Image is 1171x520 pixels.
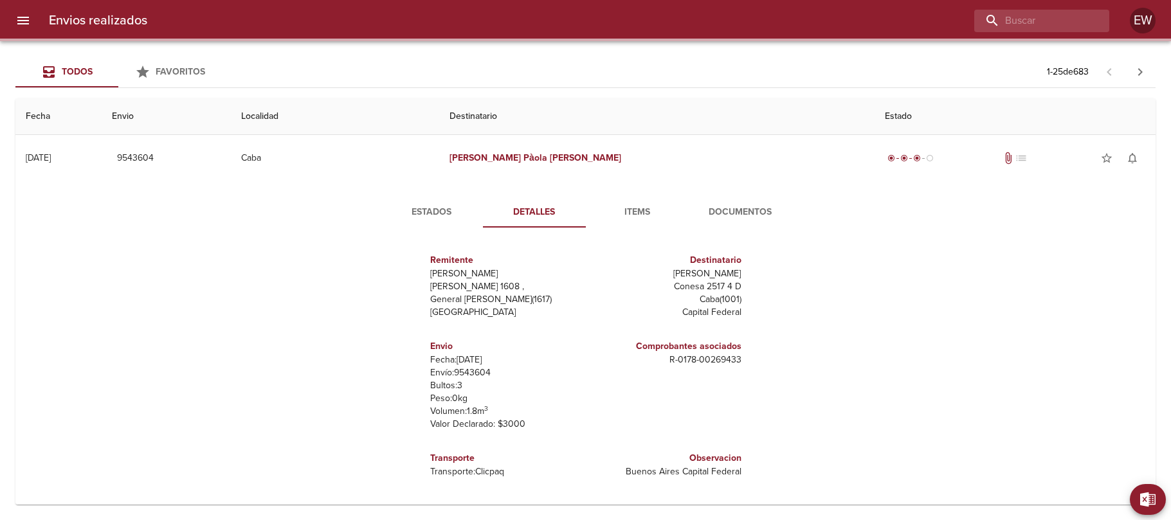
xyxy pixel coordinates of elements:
[484,404,488,413] sup: 3
[430,280,581,293] p: [PERSON_NAME] 1608 ,
[430,267,581,280] p: [PERSON_NAME]
[62,66,93,77] span: Todos
[1047,66,1089,78] p: 1 - 25 de 683
[15,57,221,87] div: Tabs Envios
[974,10,1087,32] input: buscar
[696,204,784,220] span: Documentos
[380,197,792,228] div: Tabs detalle de guia
[102,98,231,135] th: Envio
[523,152,547,163] em: Pàola
[591,354,741,366] p: R - 0178 - 00269433
[1120,145,1145,171] button: Activar notificaciones
[8,5,39,36] button: menu
[1002,152,1015,165] span: Tiene documentos adjuntos
[430,392,581,405] p: Peso: 0 kg
[430,293,581,306] p: General [PERSON_NAME] ( 1617 )
[449,152,521,163] em: [PERSON_NAME]
[430,306,581,319] p: [GEOGRAPHIC_DATA]
[550,152,621,163] em: [PERSON_NAME]
[900,154,908,162] span: radio_button_checked
[913,154,921,162] span: radio_button_checked
[156,66,205,77] span: Favoritos
[491,204,578,220] span: Detalles
[49,10,147,31] h6: Envios realizados
[231,98,439,135] th: Localidad
[439,98,875,135] th: Destinatario
[885,152,936,165] div: En viaje
[591,339,741,354] h6: Comprobantes asociados
[591,293,741,306] p: Caba ( 1001 )
[591,465,741,478] p: Buenos Aires Capital Federal
[1130,8,1156,33] div: EW
[591,306,741,319] p: Capital Federal
[430,465,581,478] p: Transporte: Clicpaq
[388,204,475,220] span: Estados
[1130,8,1156,33] div: Abrir información de usuario
[117,150,154,166] span: 9543604
[1126,152,1139,165] span: notifications_none
[430,405,581,418] p: Volumen: 1.8 m
[1015,152,1028,165] span: No tiene pedido asociado
[926,154,934,162] span: radio_button_unchecked
[591,253,741,267] h6: Destinatario
[430,418,581,431] p: Valor Declarado: $ 3000
[430,366,581,379] p: Envío: 9543604
[430,354,581,366] p: Fecha: [DATE]
[591,451,741,465] h6: Observacion
[430,379,581,392] p: Bultos: 3
[430,253,581,267] h6: Remitente
[1094,65,1125,78] span: Pagina anterior
[231,135,439,181] td: Caba
[430,339,581,354] h6: Envio
[887,154,895,162] span: radio_button_checked
[875,98,1156,135] th: Estado
[591,280,741,293] p: Conesa 2517 4 D
[15,98,102,135] th: Fecha
[591,267,741,280] p: [PERSON_NAME]
[1125,57,1156,87] span: Pagina siguiente
[1100,152,1113,165] span: star_border
[26,152,51,163] div: [DATE]
[594,204,681,220] span: Items
[112,147,159,170] button: 9543604
[1130,484,1166,515] button: Exportar Excel
[1094,145,1120,171] button: Agregar a favoritos
[430,451,581,465] h6: Transporte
